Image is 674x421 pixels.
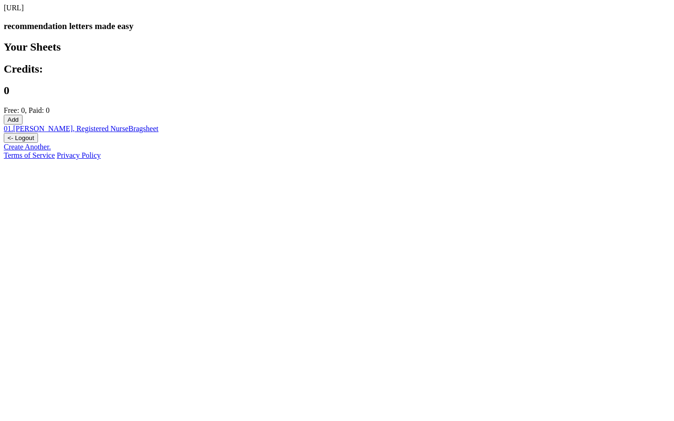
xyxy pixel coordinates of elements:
[4,4,24,12] span: [URL]
[4,106,50,114] span: Free: 0, Paid: 0
[57,151,101,159] a: Privacy Policy
[4,115,23,125] button: Add
[4,41,61,53] span: Your Sheets
[4,151,55,159] a: Terms of Service
[4,63,670,75] h2: Credits:
[4,21,670,31] h3: recommendation letters made easy
[4,143,51,151] a: Create Another.
[4,125,159,133] a: 01.[PERSON_NAME], Registered NurseBragsheet
[4,133,38,143] button: <- Logout
[4,84,670,97] h2: 0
